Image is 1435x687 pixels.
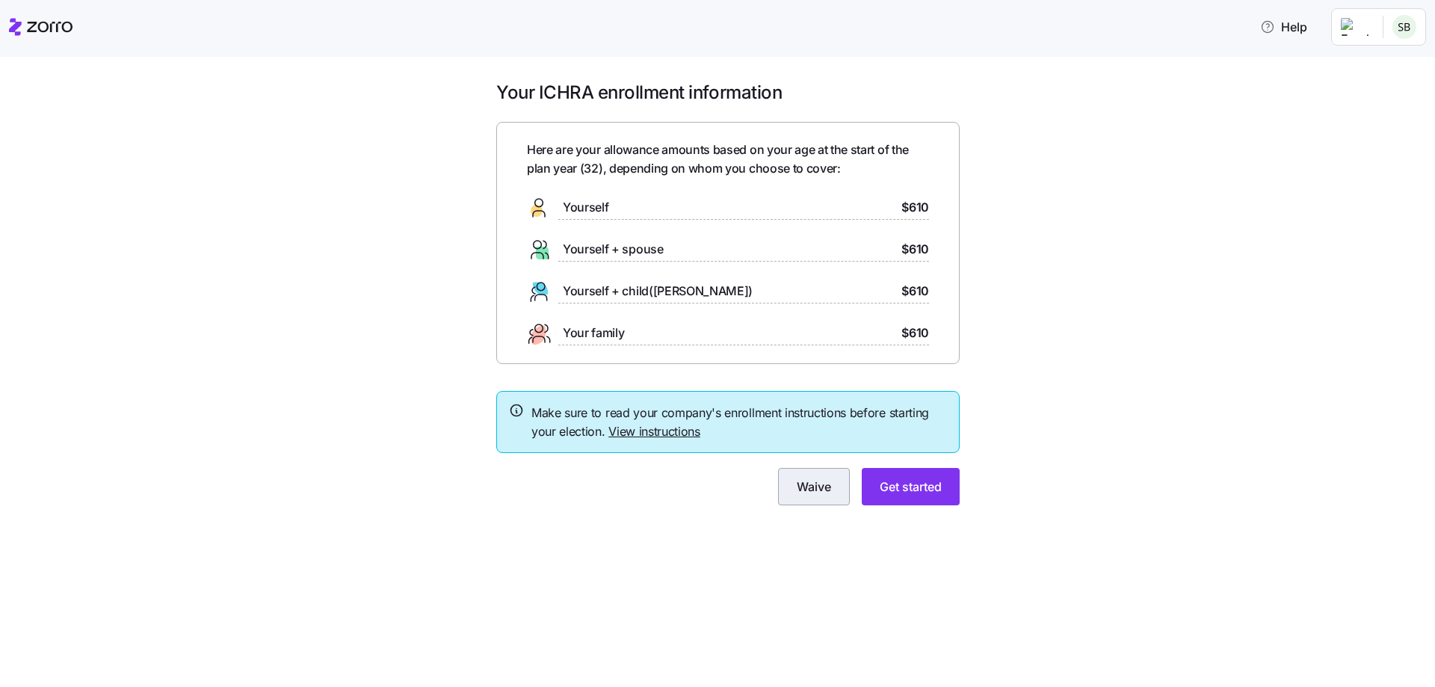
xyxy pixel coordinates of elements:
[862,468,960,505] button: Get started
[901,324,929,342] span: $610
[901,282,929,301] span: $610
[1248,12,1319,42] button: Help
[608,424,700,439] a: View instructions
[778,468,850,505] button: Waive
[531,404,947,441] span: Make sure to read your company's enrollment instructions before starting your election.
[880,478,942,496] span: Get started
[901,240,929,259] span: $610
[1260,18,1307,36] span: Help
[1392,15,1416,39] img: c0a881579048e91e3eeafc336833c0e2
[563,198,608,217] span: Yourself
[563,282,753,301] span: Yourself + child([PERSON_NAME])
[563,324,624,342] span: Your family
[901,198,929,217] span: $610
[496,81,960,104] h1: Your ICHRA enrollment information
[797,478,831,496] span: Waive
[563,240,664,259] span: Yourself + spouse
[1341,18,1371,36] img: Employer logo
[527,141,929,178] span: Here are your allowance amounts based on your age at the start of the plan year ( 32 ), depending...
